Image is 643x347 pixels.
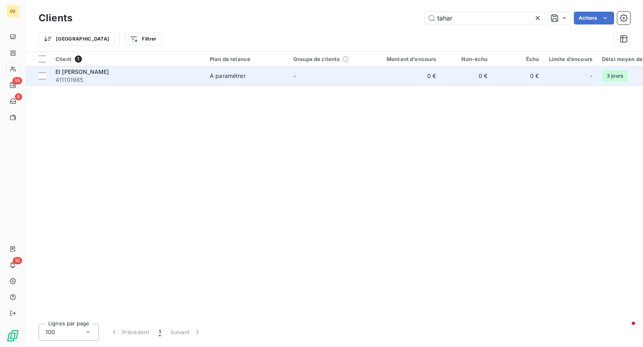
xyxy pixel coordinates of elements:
button: Suivant [166,324,206,341]
h3: Clients [39,11,72,25]
span: 411101985 [55,76,200,84]
button: Filtrer [125,33,162,45]
button: Actions [574,12,614,24]
span: 100 [45,328,55,336]
button: 1 [154,324,166,341]
td: 0 € [493,66,544,86]
div: Montant d'encours [377,56,436,62]
div: Plan de relance [210,56,284,62]
span: Client [55,56,72,62]
button: Précédent [105,324,154,341]
span: - [293,72,296,79]
span: 3 jours [602,70,628,82]
span: 6 [15,93,22,100]
img: Logo LeanPay [6,329,19,342]
span: Groupe de clients [293,56,340,62]
span: 1 [159,328,161,336]
span: 1 [75,55,82,63]
input: Rechercher [424,12,545,24]
span: 10 [13,257,22,264]
div: Échu [498,56,539,62]
span: EI [PERSON_NAME] [55,68,109,75]
span: 55 [12,77,22,84]
div: Non-échu [446,56,488,62]
button: [GEOGRAPHIC_DATA] [39,33,115,45]
span: - [590,72,592,80]
div: A paramétrer [210,72,246,80]
iframe: Intercom live chat [616,320,635,339]
div: Limite d’encours [549,56,592,62]
div: IM [6,5,19,18]
td: 0 € [441,66,493,86]
td: 0 € [372,66,441,86]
